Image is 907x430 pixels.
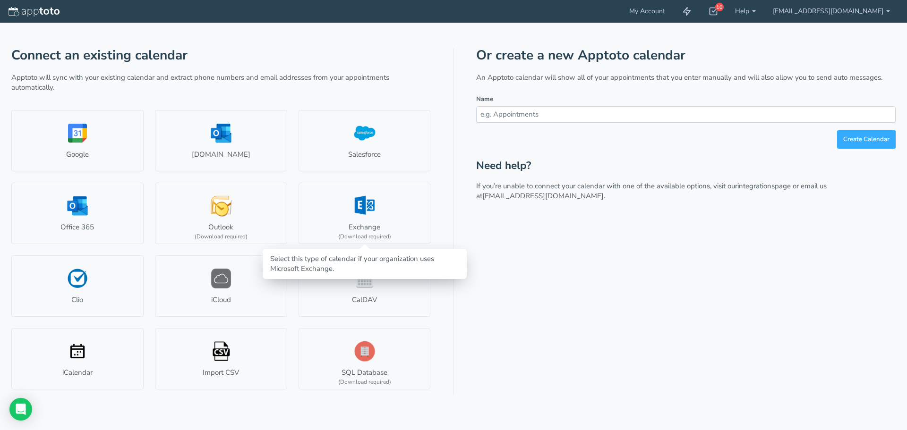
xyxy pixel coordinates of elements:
[476,73,896,83] p: An Apptoto calendar will show all of your appointments that you enter manually and will also allo...
[476,95,493,104] label: Name
[837,130,896,149] button: Create Calendar
[9,7,60,17] img: logo-apptoto--white.svg
[11,110,144,171] a: Google
[476,106,896,123] input: e.g. Appointments
[338,378,391,386] div: (Download required)
[737,181,775,191] a: integrations
[299,255,431,317] a: CalDAV
[476,48,896,63] h1: Or create a new Apptoto calendar
[476,181,896,202] p: If you’re unable to connect your calendar with one of the available options, visit our page or em...
[155,255,287,317] a: iCloud
[11,183,144,244] a: Office 365
[270,254,459,274] div: Select this type of calendar if your organization uses Microsoft Exchange.
[476,160,896,172] h2: Need help?
[11,255,144,317] a: Clio
[299,110,431,171] a: Salesforce
[11,328,144,389] a: iCalendar
[299,183,431,244] a: Exchange
[11,73,431,93] p: Apptoto will sync with your existing calendar and extract phone numbers and email addresses from ...
[155,183,287,244] a: Outlook
[155,110,287,171] a: [DOMAIN_NAME]
[715,3,724,11] div: 10
[11,48,431,63] h1: Connect an existing calendar
[338,233,391,241] div: (Download required)
[482,191,605,201] a: [EMAIL_ADDRESS][DOMAIN_NAME].
[155,328,287,389] a: Import CSV
[299,328,431,389] a: SQL Database
[9,398,32,421] div: Open Intercom Messenger
[195,233,248,241] div: (Download required)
